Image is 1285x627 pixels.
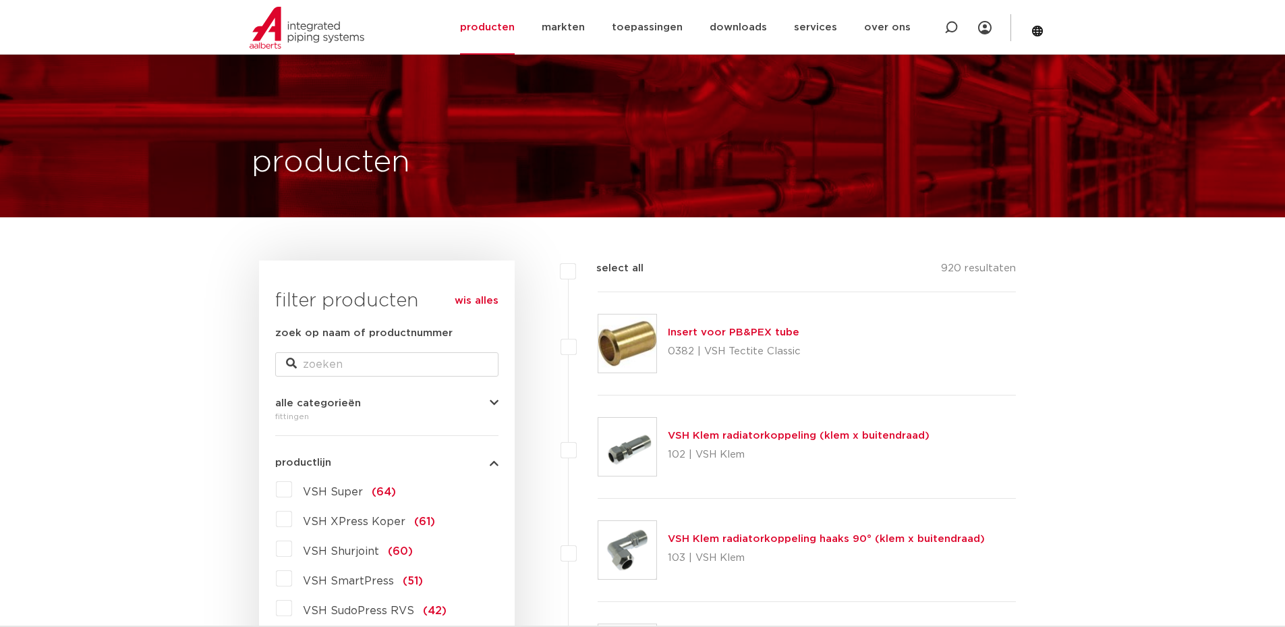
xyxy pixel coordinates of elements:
img: Thumbnail for VSH Klem radiatorkoppeling (klem x buitendraad) [598,418,656,476]
label: zoek op naam of productnummer [275,325,453,342]
span: (60) [388,546,413,557]
a: VSH Klem radiatorkoppeling haaks 90° (klem x buitendraad) [668,534,985,544]
a: wis alles [455,293,498,309]
span: (51) [403,576,423,587]
span: (42) [423,605,447,616]
img: Thumbnail for Insert voor PB&PEX tube [598,315,656,373]
span: (64) [372,487,396,497]
a: Insert voor PB&PEX tube [668,327,799,337]
span: VSH Super [303,487,363,497]
span: VSH SudoPress RVS [303,605,414,616]
span: alle categorieën [275,398,361,408]
span: productlijn [275,458,331,468]
p: 103 | VSH Klem [668,547,985,569]
input: zoeken [275,352,498,377]
p: 920 resultaten [941,261,1016,281]
h3: filter producten [275,288,498,315]
label: select all [576,261,644,277]
p: 0382 | VSH Tectite Classic [668,341,801,362]
span: VSH Shurjoint [303,546,379,557]
span: VSH XPress Koper [303,516,405,527]
a: VSH Klem radiatorkoppeling (klem x buitendraad) [668,431,930,441]
div: fittingen [275,408,498,425]
p: 102 | VSH Klem [668,444,930,466]
img: Thumbnail for VSH Klem radiatorkoppeling haaks 90° (klem x buitendraad) [598,521,656,579]
span: VSH SmartPress [303,576,394,587]
button: alle categorieën [275,398,498,408]
h1: producten [252,141,410,184]
span: (61) [414,516,435,527]
button: productlijn [275,458,498,468]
